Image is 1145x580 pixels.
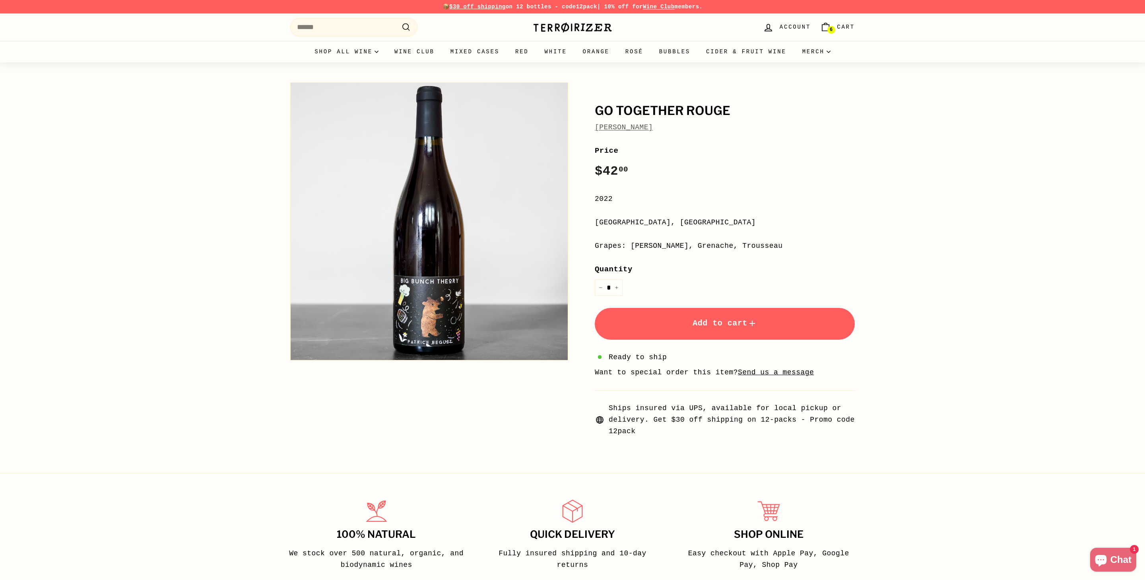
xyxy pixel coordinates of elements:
sup: 00 [619,165,628,174]
label: Quantity [595,263,855,275]
li: Want to special order this item? [595,367,855,378]
button: Add to cart [595,308,855,340]
div: 2022 [595,193,855,205]
span: Add to cart [693,319,757,328]
a: Account [758,16,815,39]
summary: Shop all wine [307,41,386,62]
a: White [537,41,575,62]
a: Mixed Cases [442,41,507,62]
span: $42 [595,164,628,179]
a: Bubbles [651,41,698,62]
a: Cart [815,16,860,39]
span: Account [780,23,811,31]
p: 📦 on 12 bottles - code | 10% off for members. [290,2,855,11]
span: Cart [837,23,855,31]
p: Easy checkout with Apple Pay, Google Pay, Shop Pay [679,548,858,571]
a: Red [507,41,537,62]
a: Cider & Fruit Wine [698,41,794,62]
div: [GEOGRAPHIC_DATA], [GEOGRAPHIC_DATA] [595,217,855,228]
div: Primary [274,41,871,62]
a: Wine Club [643,4,675,10]
h1: Go Together Rouge [595,104,855,118]
strong: 12pack [576,4,597,10]
a: Wine Club [386,41,442,62]
a: Orange [575,41,617,62]
p: Fully insured shipping and 10-day returns [483,548,662,571]
span: Ready to ship [609,352,667,363]
h3: Shop Online [679,529,858,540]
button: Reduce item quantity by one [595,280,607,296]
span: 6 [830,27,833,33]
inbox-online-store-chat: Shopify online store chat [1088,548,1139,574]
label: Price [595,145,855,157]
div: Grapes: [PERSON_NAME], Grenache, Trousseau [595,240,855,252]
a: Send us a message [738,368,814,376]
h3: 100% Natural [287,529,466,540]
h3: Quick delivery [483,529,662,540]
a: [PERSON_NAME] [595,123,653,131]
span: $30 off shipping [449,4,506,10]
p: We stock over 500 natural, organic, and biodynamic wines [287,548,466,571]
span: Ships insured via UPS, available for local pickup or delivery. Get $30 off shipping on 12-packs -... [609,403,855,437]
summary: Merch [794,41,838,62]
a: Rosé [617,41,651,62]
button: Increase item quantity by one [611,280,623,296]
input: quantity [595,280,623,296]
